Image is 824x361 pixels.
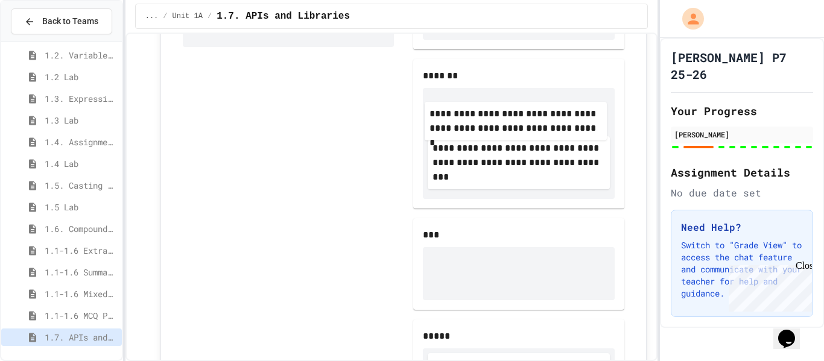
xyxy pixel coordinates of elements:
span: 1.4. Assignment and Input [45,136,117,148]
div: Chat with us now!Close [5,5,83,77]
p: Switch to "Grade View" to access the chat feature and communicate with your teacher for help and ... [681,239,803,300]
span: / [163,11,167,21]
span: Unit 1A [173,11,203,21]
div: No due date set [671,186,813,200]
h2: Your Progress [671,102,813,119]
button: Back to Teams [11,8,112,34]
span: 1.1-1.6 Mixed Up Code Practice [45,287,117,300]
div: [PERSON_NAME] [674,129,810,140]
span: 1.7. APIs and Libraries [45,331,117,344]
h1: [PERSON_NAME] P7 25-26 [671,49,813,83]
span: ... [145,11,159,21]
span: 1.2 Lab [45,71,117,83]
span: 1.6. Compound Assignment Operators [45,222,117,235]
h3: Need Help? [681,220,803,234]
h2: Assignment Details [671,164,813,181]
span: 1.3 Lab [45,114,117,127]
span: 1.4 Lab [45,157,117,170]
iframe: chat widget [773,313,812,349]
span: 1.3. Expressions and Output [New] [45,92,117,105]
div: My Account [670,5,707,33]
span: 1.1-1.6 Extra Coding Practice [45,244,117,257]
span: 1.5. Casting and Ranges of Values [45,179,117,192]
span: 1.1-1.6 Summary [45,266,117,278]
span: 1.2. Variables and Data Types [45,49,117,61]
span: / [208,11,212,21]
span: 1.7. APIs and Libraries [217,9,350,24]
span: 1.5 Lab [45,201,117,213]
iframe: chat widget [724,260,812,312]
span: Back to Teams [42,15,98,28]
span: 1.1-1.6 MCQ Practice [45,309,117,322]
